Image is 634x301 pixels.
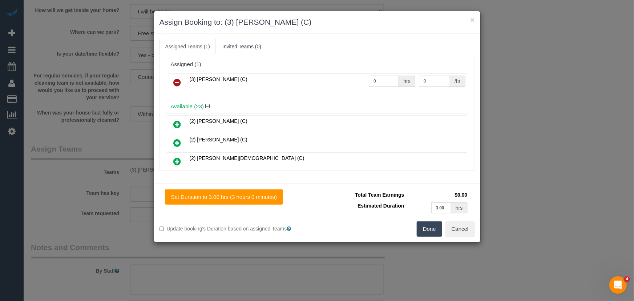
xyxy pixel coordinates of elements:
button: Done [417,221,442,237]
button: × [470,16,475,24]
input: Update booking's Duration based on assigned Teams [159,226,164,231]
span: (3) [PERSON_NAME] (C) [190,76,247,82]
div: hrs [451,202,467,213]
span: (2) [PERSON_NAME][DEMOGRAPHIC_DATA] (C) [190,155,304,161]
label: Update booking's Duration based on assigned Teams [159,225,312,232]
a: Assigned Teams (1) [159,39,216,54]
button: Cancel [445,221,475,237]
div: /hr [450,76,465,87]
span: (2) [PERSON_NAME] (C) [190,137,247,143]
div: Assigned (1) [171,61,464,68]
button: Set Duration to 3.00 hrs (3 hours 0 minutes) [165,189,283,205]
a: Invited Teams (0) [217,39,267,54]
span: 4 [624,276,630,282]
span: Estimated Duration [358,203,404,209]
h4: Available (23) [171,104,464,110]
iframe: Intercom live chat [609,276,627,294]
span: (2) [PERSON_NAME] (C) [190,118,247,124]
td: Total Team Earnings [323,189,406,200]
td: $0.00 [406,189,469,200]
div: hrs [399,76,415,87]
h3: Assign Booking to: (3) [PERSON_NAME] (C) [159,17,475,28]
